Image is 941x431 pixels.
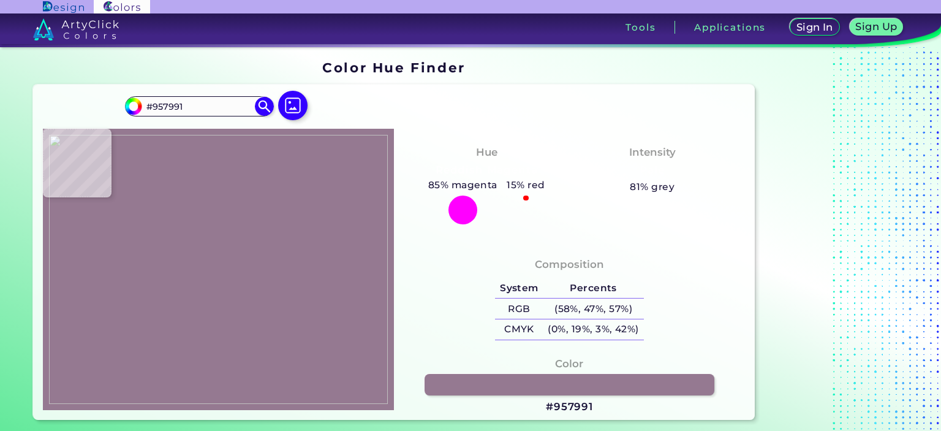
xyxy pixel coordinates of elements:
[858,22,896,31] h5: Sign Up
[43,1,84,13] img: ArtyClick Design logo
[852,20,901,35] a: Sign Up
[798,23,831,32] h5: Sign In
[629,143,676,161] h4: Intensity
[543,319,644,340] h5: (0%, 19%, 3%, 42%)
[546,400,593,414] h3: #957991
[33,18,119,40] img: logo_artyclick_colors_white.svg
[625,23,656,32] h3: Tools
[495,319,543,340] h5: CMYK
[495,278,543,299] h5: System
[630,179,675,195] h5: 81% grey
[694,23,766,32] h3: Applications
[535,256,604,273] h4: Composition
[543,299,644,319] h5: (58%, 47%, 57%)
[431,163,543,178] h3: Reddish Magenta
[142,98,256,115] input: type color..
[543,278,644,299] h5: Percents
[423,177,502,193] h5: 85% magenta
[635,163,670,178] h3: Pale
[49,135,388,404] img: 7c3704f0-8f21-4260-9607-60fcb1de828a
[278,91,308,120] img: icon picture
[555,355,583,373] h4: Color
[792,20,837,35] a: Sign In
[476,143,497,161] h4: Hue
[255,97,273,115] img: icon search
[495,299,543,319] h5: RGB
[322,58,465,77] h1: Color Hue Finder
[502,177,550,193] h5: 15% red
